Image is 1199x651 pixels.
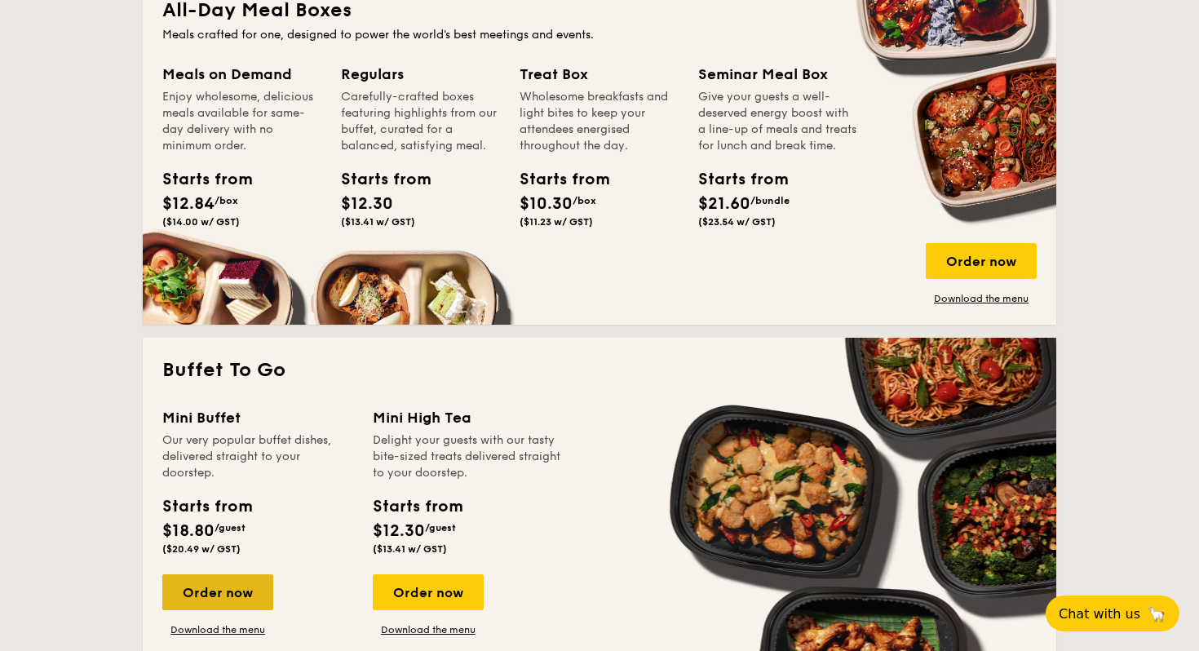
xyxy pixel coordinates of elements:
div: Wholesome breakfasts and light bites to keep your attendees energised throughout the day. [520,89,679,154]
div: Carefully-crafted boxes featuring highlights from our buffet, curated for a balanced, satisfying ... [341,89,500,154]
div: Mini High Tea [373,406,564,429]
div: Seminar Meal Box [698,63,857,86]
div: Meals on Demand [162,63,321,86]
a: Download the menu [926,292,1037,305]
div: Starts from [373,494,462,519]
div: Order now [373,574,484,610]
span: $12.30 [341,194,393,214]
div: Order now [926,243,1037,279]
span: $10.30 [520,194,573,214]
h2: Buffet To Go [162,357,1037,383]
span: $18.80 [162,521,215,541]
span: 🦙 [1147,604,1166,623]
span: ($20.49 w/ GST) [162,543,241,555]
div: Our very popular buffet dishes, delivered straight to your doorstep. [162,432,353,481]
div: Delight your guests with our tasty bite-sized treats delivered straight to your doorstep. [373,432,564,481]
span: /guest [425,522,456,534]
span: ($11.23 w/ GST) [520,216,593,228]
span: /bundle [750,195,790,206]
span: $12.84 [162,194,215,214]
div: Starts from [341,167,414,192]
div: Enjoy wholesome, delicious meals available for same-day delivery with no minimum order. [162,89,321,154]
span: $12.30 [373,521,425,541]
span: Chat with us [1059,606,1140,622]
div: Treat Box [520,63,679,86]
div: Order now [162,574,273,610]
div: Starts from [162,494,251,519]
div: Give your guests a well-deserved energy boost with a line-up of meals and treats for lunch and br... [698,89,857,154]
span: /box [573,195,596,206]
a: Download the menu [373,623,484,636]
a: Download the menu [162,623,273,636]
button: Chat with us🦙 [1046,596,1179,631]
span: ($13.41 w/ GST) [373,543,447,555]
span: /guest [215,522,246,534]
div: Meals crafted for one, designed to power the world's best meetings and events. [162,27,1037,43]
span: ($14.00 w/ GST) [162,216,240,228]
span: ($13.41 w/ GST) [341,216,415,228]
div: Starts from [162,167,236,192]
div: Mini Buffet [162,406,353,429]
span: /box [215,195,238,206]
div: Regulars [341,63,500,86]
div: Starts from [520,167,593,192]
div: Starts from [698,167,772,192]
span: ($23.54 w/ GST) [698,216,776,228]
span: $21.60 [698,194,750,214]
